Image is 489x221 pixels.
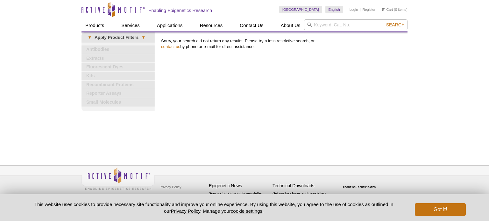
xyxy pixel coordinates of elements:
h4: Technical Downloads [273,183,333,189]
h4: Epigenetic News [209,183,269,189]
a: Kits [81,72,155,80]
a: contact us [161,44,180,49]
a: Terms & Conditions [158,192,191,201]
a: Register [362,7,375,12]
a: [GEOGRAPHIC_DATA] [279,6,322,13]
a: Privacy Policy [171,208,200,214]
span: ▾ [85,35,95,40]
a: Antibodies [81,45,155,54]
p: Get our brochures and newsletters, or request them by mail. [273,191,333,207]
p: Sign up for our monthly newsletter highlighting recent publications in the field of epigenetics. [209,191,269,212]
img: Your Cart [382,8,385,11]
a: Small Molecules [81,98,155,107]
button: cookie settings [231,208,262,214]
a: Services [117,19,144,31]
a: English [325,6,343,13]
button: Search [384,22,407,28]
a: Products [81,19,108,31]
li: (0 items) [382,6,407,13]
a: Recombinant Proteins [81,81,155,89]
a: Applications [153,19,187,31]
p: Sorry, your search did not return any results. Please try a less restrictive search, or by phone ... [161,38,404,50]
a: ▾Apply Product Filters▾ [81,32,155,43]
a: Cart [382,7,393,12]
a: Reporter Assays [81,89,155,98]
a: About Us [277,19,304,31]
table: Click to Verify - This site chose Symantec SSL for secure e-commerce and confidential communicati... [336,177,384,191]
input: Keyword, Cat. No. [304,19,407,30]
a: Resources [196,19,227,31]
h2: Enabling Epigenetics Research [148,8,212,13]
a: Login [350,7,358,12]
span: Search [386,22,405,27]
a: Contact Us [236,19,267,31]
p: This website uses cookies to provide necessary site functionality and improve your online experie... [23,201,404,214]
span: ▾ [138,35,148,40]
img: Active Motif, [81,166,155,191]
button: Got it! [415,203,466,216]
li: | [360,6,361,13]
a: Extracts [81,54,155,63]
a: Fluorescent Dyes [81,63,155,71]
a: ABOUT SSL CERTIFICATES [343,186,376,188]
a: Privacy Policy [158,182,183,192]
